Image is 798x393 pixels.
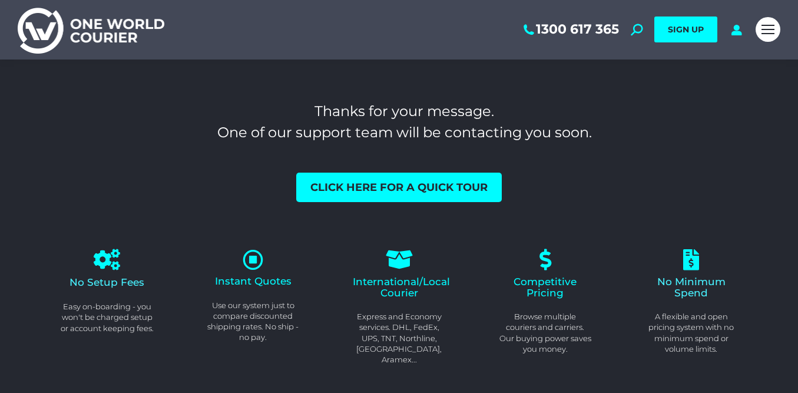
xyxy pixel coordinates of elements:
span: Click here for a quick tour [310,182,488,193]
span: No Minimum Spend [657,276,726,299]
p: Express and Economy services. DHL, FedEx, UPS, TNT, Northline, [GEOGRAPHIC_DATA], Aramex... [353,311,446,365]
a: Mobile menu icon [756,17,780,42]
span: Instant Quotes [215,275,292,287]
img: One World Courier [18,6,164,54]
p: A flexible and open pricing system with no minimum spend or volume limits. [645,311,738,354]
a: Click here for a quick tour [296,173,502,202]
span: International/Local Courier [353,276,450,299]
h3: Thanks for your message. One of our support team will be contacting you soon. [57,101,753,143]
p: Browse multiple couriers and carriers. Our buying power saves you money. [499,311,592,354]
a: SIGN UP [654,16,717,42]
p: Easy on-boarding - you won't be charged setup or account keeping fees. [61,301,154,333]
span: SIGN UP [668,24,704,35]
span: Competitive Pricing [514,276,577,299]
span: No Setup Fees [69,276,144,288]
p: Use our system just to compare discounted shipping rates. No ship - no pay. [207,300,300,343]
a: 1300 617 365 [521,22,619,37]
